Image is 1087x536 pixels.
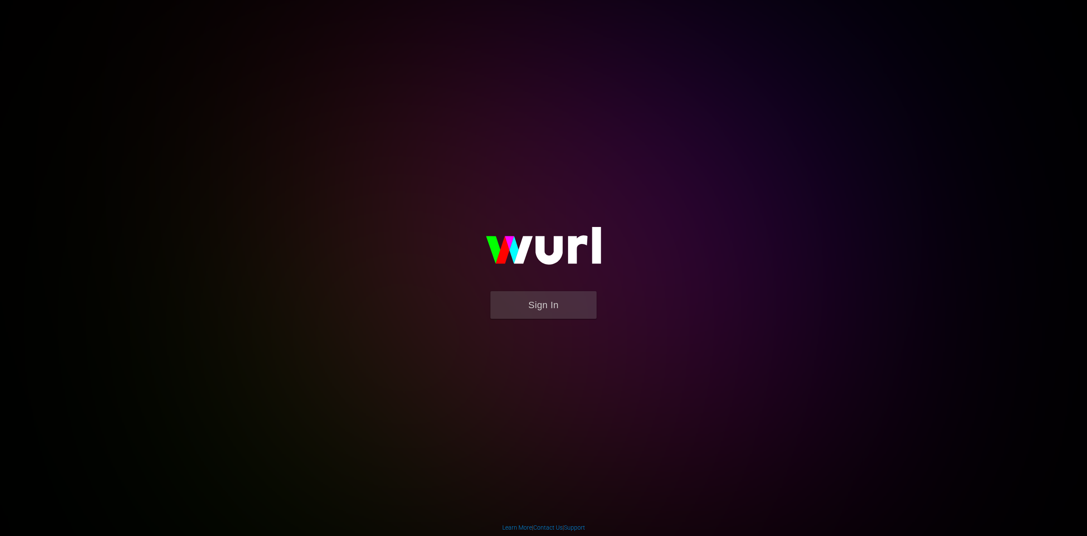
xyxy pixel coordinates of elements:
a: Contact Us [533,524,563,531]
a: Support [564,524,585,531]
img: wurl-logo-on-black-223613ac3d8ba8fe6dc639794a292ebdb59501304c7dfd60c99c58986ef67473.svg [459,209,628,291]
button: Sign In [490,291,597,319]
a: Learn More [502,524,532,531]
div: | | [502,523,585,532]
